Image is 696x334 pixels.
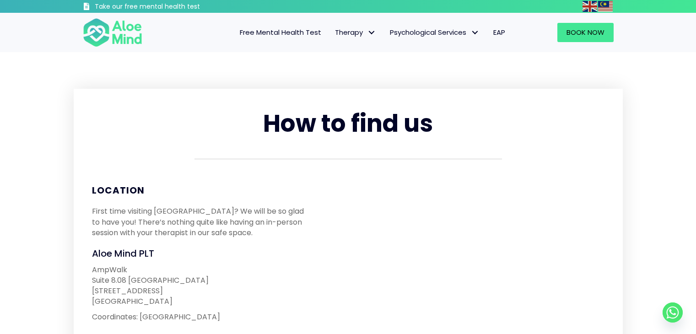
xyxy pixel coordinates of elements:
[469,26,482,39] span: Psychological Services: submenu
[92,264,310,307] p: AmpWalk Suite 8.08 [GEOGRAPHIC_DATA] [STREET_ADDRESS] [GEOGRAPHIC_DATA]
[263,107,433,140] span: How to find us
[92,312,310,322] p: Coordinates: [GEOGRAPHIC_DATA]
[390,27,480,37] span: Psychological Services
[83,2,249,13] a: Take our free mental health test
[365,26,378,39] span: Therapy: submenu
[598,1,613,12] img: ms
[335,27,376,37] span: Therapy
[92,247,154,260] span: Aloe Mind PLT
[240,27,321,37] span: Free Mental Health Test
[598,1,614,11] a: Malay
[557,23,614,42] a: Book Now
[92,206,310,238] p: First time visiting [GEOGRAPHIC_DATA]? We will be so glad to have you! There’s nothing quite like...
[83,17,142,48] img: Aloe mind Logo
[583,1,597,12] img: en
[663,302,683,323] a: Whatsapp
[383,23,486,42] a: Psychological ServicesPsychological Services: submenu
[95,2,249,11] h3: Take our free mental health test
[567,27,604,37] span: Book Now
[328,23,383,42] a: TherapyTherapy: submenu
[486,23,512,42] a: EAP
[92,184,145,197] span: Location
[583,1,598,11] a: English
[493,27,505,37] span: EAP
[154,23,512,42] nav: Menu
[233,23,328,42] a: Free Mental Health Test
